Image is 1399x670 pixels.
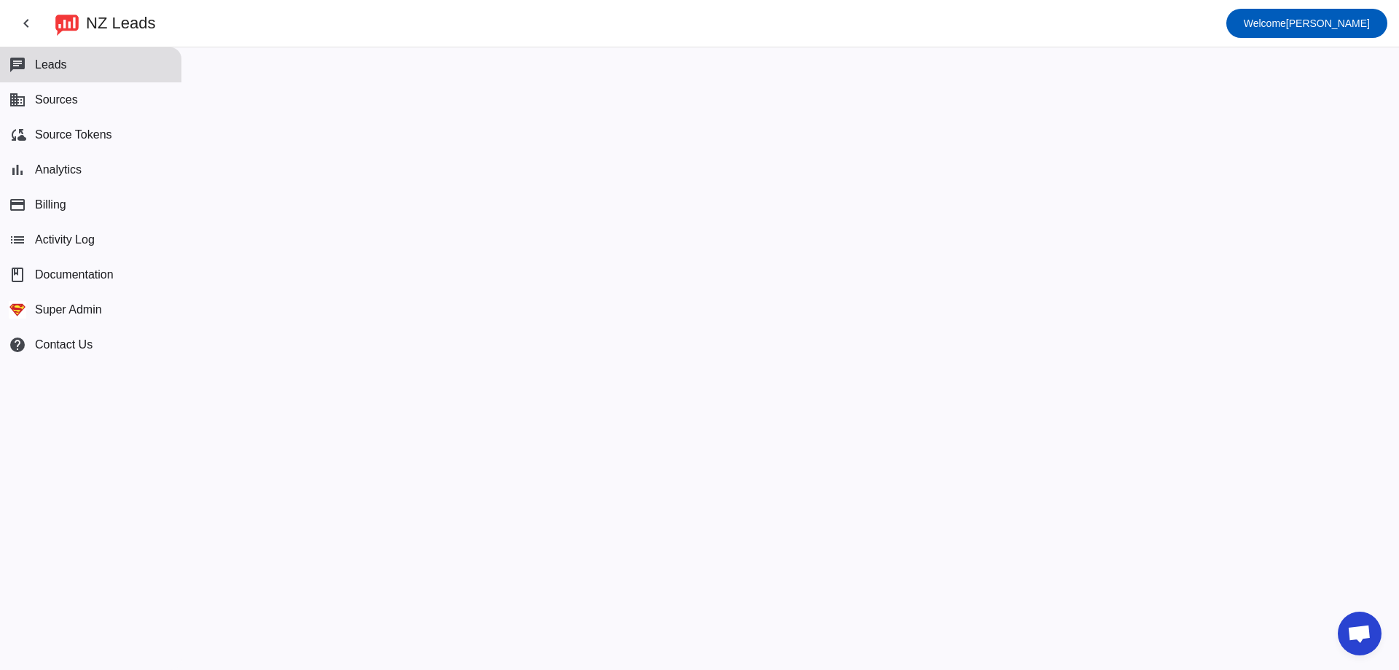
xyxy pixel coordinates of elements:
span: Welcome [1244,17,1286,29]
span: Activity Log [35,233,95,246]
span: book [9,266,26,284]
mat-icon: list [9,231,26,249]
mat-icon: help [9,336,26,354]
div: NZ Leads [86,13,155,34]
mat-icon: payment [9,196,26,214]
a: Open chat [1338,612,1382,655]
mat-icon: bar_chart [9,161,26,179]
mat-icon: chat [9,56,26,74]
mat-icon: cloud_sync [9,126,26,144]
span: [PERSON_NAME] [1244,13,1370,34]
span: Source Tokens [35,128,112,141]
span: Contact Us [35,338,93,351]
span: Analytics [35,163,82,176]
button: Welcome[PERSON_NAME] [1226,9,1387,38]
span: Documentation [35,268,114,281]
mat-icon: chevron_left [17,15,35,32]
span: Leads [35,58,67,71]
span: Super Admin [35,303,102,316]
span: Billing [35,198,66,211]
mat-icon: business [9,91,26,109]
span: Sources [35,93,78,106]
img: logo [55,11,79,36]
